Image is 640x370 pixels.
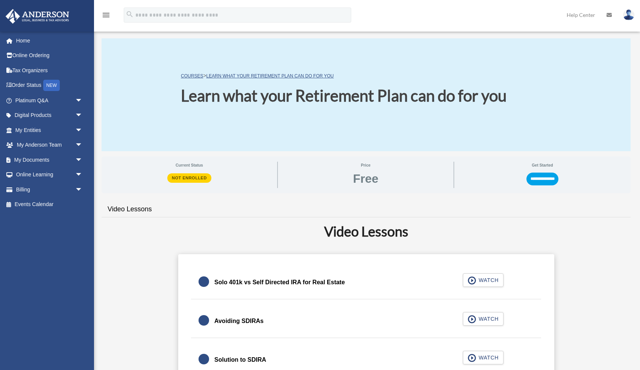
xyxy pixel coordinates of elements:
[5,48,94,63] a: Online Ordering
[102,13,111,20] a: menu
[5,33,94,48] a: Home
[5,152,94,167] a: My Documentsarrow_drop_down
[75,167,90,183] span: arrow_drop_down
[5,63,94,78] a: Tax Organizers
[126,10,134,18] i: search
[102,11,111,20] i: menu
[5,182,94,197] a: Billingarrow_drop_down
[3,9,71,24] img: Anderson Advisors Platinum Portal
[206,73,334,79] a: Learn what your Retirement Plan can do for you
[75,182,90,197] span: arrow_drop_down
[5,138,94,153] a: My Anderson Teamarrow_drop_down
[167,173,211,182] span: Not Enrolled
[460,162,625,168] span: Get Started
[283,162,448,168] span: Price
[5,167,94,182] a: Online Learningarrow_drop_down
[623,9,634,20] img: User Pic
[181,71,507,80] p: >
[75,108,90,123] span: arrow_drop_down
[181,85,507,107] h1: Learn what your Retirement Plan can do for you
[107,162,272,168] span: Current Status
[75,138,90,153] span: arrow_drop_down
[181,73,203,79] a: COURSES
[353,173,379,185] span: Free
[5,78,94,93] a: Order StatusNEW
[5,93,94,108] a: Platinum Q&Aarrow_drop_down
[75,93,90,108] span: arrow_drop_down
[102,199,158,220] a: Video Lessons
[5,123,94,138] a: My Entitiesarrow_drop_down
[5,108,94,123] a: Digital Productsarrow_drop_down
[75,152,90,168] span: arrow_drop_down
[106,222,626,241] h2: Video Lessons
[43,80,60,91] div: NEW
[75,123,90,138] span: arrow_drop_down
[5,197,94,212] a: Events Calendar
